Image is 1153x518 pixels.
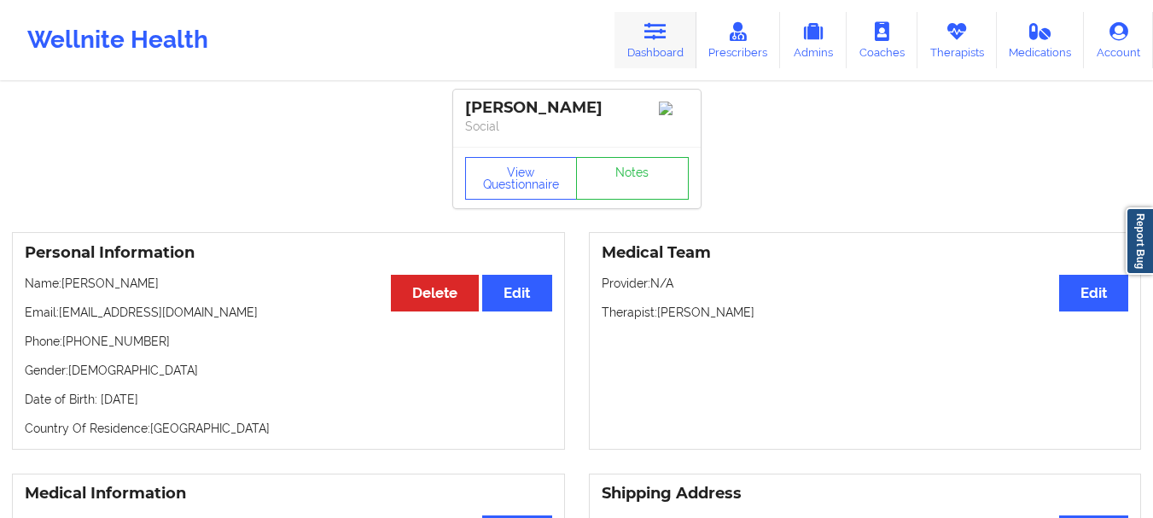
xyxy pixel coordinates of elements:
[602,243,1129,263] h3: Medical Team
[391,275,479,311] button: Delete
[1084,12,1153,68] a: Account
[465,118,689,135] p: Social
[1126,207,1153,275] a: Report Bug
[25,304,552,321] p: Email: [EMAIL_ADDRESS][DOMAIN_NAME]
[1059,275,1128,311] button: Edit
[465,98,689,118] div: [PERSON_NAME]
[25,362,552,379] p: Gender: [DEMOGRAPHIC_DATA]
[602,304,1129,321] p: Therapist: [PERSON_NAME]
[614,12,696,68] a: Dashboard
[25,484,552,503] h3: Medical Information
[25,243,552,263] h3: Personal Information
[659,102,689,115] img: Image%2Fplaceholer-image.png
[25,333,552,350] p: Phone: [PHONE_NUMBER]
[780,12,847,68] a: Admins
[602,275,1129,292] p: Provider: N/A
[25,391,552,408] p: Date of Birth: [DATE]
[25,420,552,437] p: Country Of Residence: [GEOGRAPHIC_DATA]
[25,275,552,292] p: Name: [PERSON_NAME]
[482,275,551,311] button: Edit
[696,12,781,68] a: Prescribers
[465,157,578,200] button: View Questionnaire
[997,12,1085,68] a: Medications
[917,12,997,68] a: Therapists
[576,157,689,200] a: Notes
[847,12,917,68] a: Coaches
[602,484,1129,503] h3: Shipping Address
